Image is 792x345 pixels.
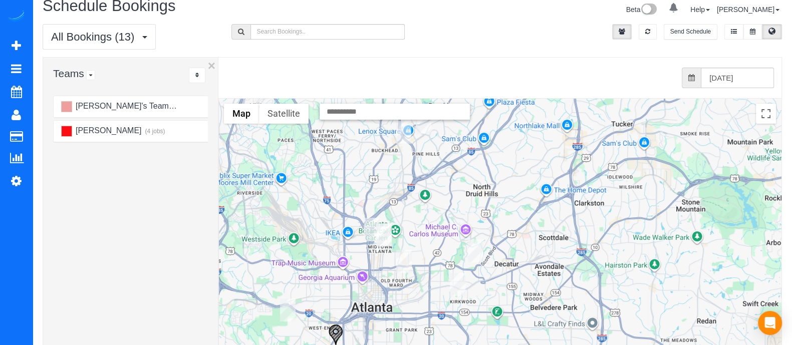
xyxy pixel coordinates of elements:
a: [PERSON_NAME] [717,6,779,14]
small: (4 jobs) [144,128,165,135]
span: [PERSON_NAME] [74,126,141,135]
button: × [208,59,215,72]
span: Teams [53,68,84,79]
div: ... [189,68,205,83]
a: Beta [626,6,657,14]
button: Show street map [224,104,259,124]
a: Help [690,6,710,14]
div: 09/05/2025 10:00AM - Mary Early - 275 13th St Ne, 901, Atlanta, GA 30309 [376,223,392,246]
i: Sort Teams [195,72,199,78]
button: Send Schedule [664,24,717,40]
img: Automaid Logo [6,10,26,24]
small: (8 jobs) [171,103,192,110]
div: 09/05/2025 12:00PM - Matthew Seemann - 112 Rogers St Ne, Apt 307, Atlanta, GA 30317 [450,273,465,296]
span: All Bookings (13) [51,31,139,43]
div: Open Intercom Messenger [758,311,782,335]
button: Toggle fullscreen view [756,104,776,124]
button: All Bookings (13) [43,24,156,50]
span: [PERSON_NAME]'s Team [74,102,168,110]
div: 09/05/2025 12:00PM - Taylor Poe - 1758 Emerald Avenue Southwest, Atlanta, GA 30310 [280,298,296,321]
input: Date [701,68,774,88]
div: 09/05/2025 10:00AM - Sravani Anumolu - 3635 E Paces Circle Ne, Unit 1211, Atlanta, GA 30326 [416,111,431,134]
div: 09/05/2025 12:00PM - Orlando Johnson - 1230 W Peachtree St Nw, 2112, Atlanta, GA 30309 [364,218,379,241]
div: 09/05/2025 9:00AM - Suzanne Walker - 878 Artwood Rd Ne, Atlanta, GA 30307 [468,239,483,262]
div: 09/05/2025 8:00AM - Mathew Polito - 12 Arc Way Neatlanta, Ga 30305, Usa, Atlanta, GA 30305 [396,121,411,144]
div: 09/05/2025 12:00PM - Jeff Shi - 641 North Avenue Neatlanta Aprt 2302. 3rd Flr, Atlanta, GA 30308 [396,250,412,273]
button: Show satellite imagery [259,104,309,124]
img: New interface [640,4,657,17]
